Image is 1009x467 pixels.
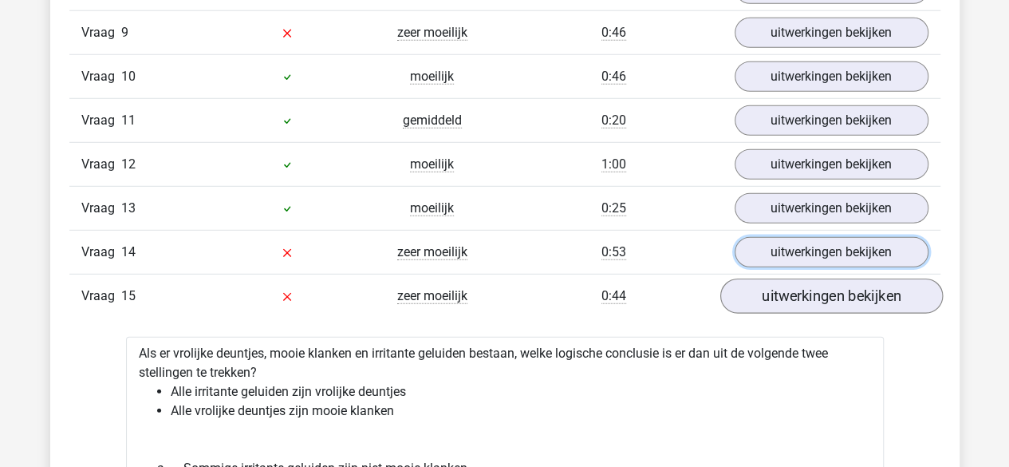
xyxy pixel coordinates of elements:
[397,288,467,304] span: zeer moeilijk
[121,244,136,259] span: 14
[735,105,928,136] a: uitwerkingen bekijken
[735,149,928,180] a: uitwerkingen bekijken
[121,200,136,216] span: 13
[719,279,942,315] a: uitwerkingen bekijken
[81,199,121,218] span: Vraag
[410,200,454,216] span: moeilijk
[735,61,928,92] a: uitwerkingen bekijken
[81,23,121,42] span: Vraag
[397,25,467,41] span: zeer moeilijk
[121,113,136,128] span: 11
[397,244,467,260] span: zeer moeilijk
[171,402,871,421] li: Alle vrolijke deuntjes zijn mooie klanken
[81,67,121,86] span: Vraag
[121,156,136,172] span: 12
[601,288,626,304] span: 0:44
[601,69,626,85] span: 0:46
[410,156,454,172] span: moeilijk
[601,25,626,41] span: 0:46
[735,193,928,224] a: uitwerkingen bekijken
[121,288,136,303] span: 15
[81,111,121,130] span: Vraag
[121,25,128,40] span: 9
[81,243,121,262] span: Vraag
[601,113,626,129] span: 0:20
[81,287,121,306] span: Vraag
[81,155,121,174] span: Vraag
[403,113,462,129] span: gemiddeld
[601,200,626,216] span: 0:25
[121,69,136,84] span: 10
[735,18,928,48] a: uitwerkingen bekijken
[410,69,454,85] span: moeilijk
[171,382,871,402] li: Alle irritante geluiden zijn vrolijke deuntjes
[601,156,626,172] span: 1:00
[601,244,626,260] span: 0:53
[735,237,928,267] a: uitwerkingen bekijken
